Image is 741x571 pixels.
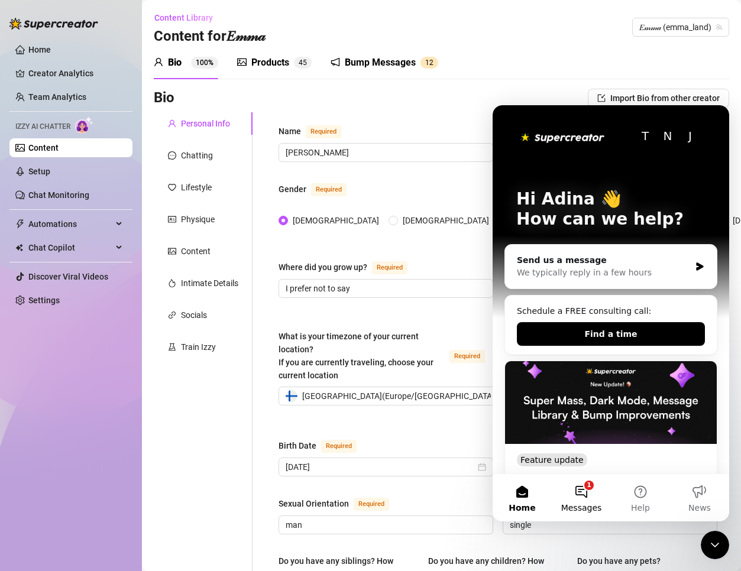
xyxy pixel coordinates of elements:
[279,261,367,274] div: Where did you grow up?
[577,554,669,567] label: Do you have any pets?
[168,151,176,160] span: message
[24,348,95,361] div: Feature update
[288,214,384,227] span: [DEMOGRAPHIC_DATA]
[28,215,112,233] span: Automations
[354,498,389,511] span: Required
[286,146,484,159] input: Name
[279,439,316,452] div: Birth Date
[154,8,222,27] button: Content Library
[15,219,25,229] span: thunderbolt
[28,167,50,176] a: Setup
[302,387,497,405] span: [GEOGRAPHIC_DATA] ( Europe/[GEOGRAPHIC_DATA] )
[577,554,661,567] div: Do you have any pets?
[168,311,176,319] span: link
[28,92,86,102] a: Team Analytics
[118,369,177,416] button: Help
[181,213,215,226] div: Physique
[168,119,176,128] span: user
[181,309,207,322] div: Socials
[28,143,59,153] a: Content
[286,460,475,473] input: Birth Date
[588,89,729,108] button: Import Bio from other creator
[12,255,225,418] div: Super Mass, Dark Mode, Message Library & Bump ImprovementsFeature update
[168,247,176,255] span: picture
[279,183,306,196] div: Gender
[168,183,176,192] span: heart
[716,24,723,31] span: team
[279,332,433,380] span: What is your timezone of your current location? If you are currently traveling, choose your curre...
[294,57,312,69] sup: 45
[177,369,237,416] button: News
[154,27,265,46] h3: Content for 𝐸𝓂𝓂𝒶
[15,244,23,252] img: Chat Copilot
[28,238,112,257] span: Chat Copilot
[196,398,218,407] span: News
[279,124,354,138] label: Name
[75,116,93,134] img: AI Chatter
[331,57,340,67] span: notification
[279,182,360,196] label: Gender
[639,18,722,36] span: 𝐸𝓂𝓂𝒶 (emma_land)
[279,497,402,511] label: Sexual Orientation
[420,57,438,69] sup: 12
[28,190,89,200] a: Chat Monitoring
[168,343,176,351] span: experiment
[154,57,163,67] span: user
[286,518,484,531] input: Sexual Orientation
[28,296,60,305] a: Settings
[279,439,370,453] label: Birth Date
[321,440,357,453] span: Required
[279,260,420,274] label: Where did you grow up?
[286,282,484,295] input: Where did you grow up?
[237,57,247,67] span: picture
[299,59,303,67] span: 4
[181,245,211,258] div: Content
[279,497,349,510] div: Sexual Orientation
[69,398,109,407] span: Messages
[16,398,43,407] span: Home
[59,369,118,416] button: Messages
[311,183,347,196] span: Required
[181,149,213,162] div: Chatting
[168,56,182,70] div: Bio
[181,277,238,290] div: Intimate Details
[306,125,341,138] span: Required
[449,350,485,363] span: Required
[154,89,174,108] h3: Bio
[279,125,301,138] div: Name
[286,390,297,402] img: fi
[181,340,216,353] div: Train Izzy
[372,261,407,274] span: Required
[251,56,289,70] div: Products
[429,59,433,67] span: 2
[168,215,176,223] span: idcard
[9,18,98,30] img: logo-BBDzfeDw.svg
[168,279,176,287] span: fire
[510,518,708,531] input: Relationship Status
[610,93,720,103] span: Import Bio from other creator
[138,398,157,407] span: Help
[28,64,123,83] a: Creator Analytics
[12,256,224,339] img: Super Mass, Dark Mode, Message Library & Bump Improvements
[425,59,429,67] span: 1
[345,56,416,70] div: Bump Messages
[154,13,213,22] span: Content Library
[303,59,307,67] span: 5
[28,272,108,281] a: Discover Viral Videos
[15,121,70,132] span: Izzy AI Chatter
[493,105,729,521] iframe: Intercom live chat
[181,117,230,130] div: Personal Info
[597,94,606,102] span: import
[398,214,494,227] span: [DEMOGRAPHIC_DATA]
[28,45,51,54] a: Home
